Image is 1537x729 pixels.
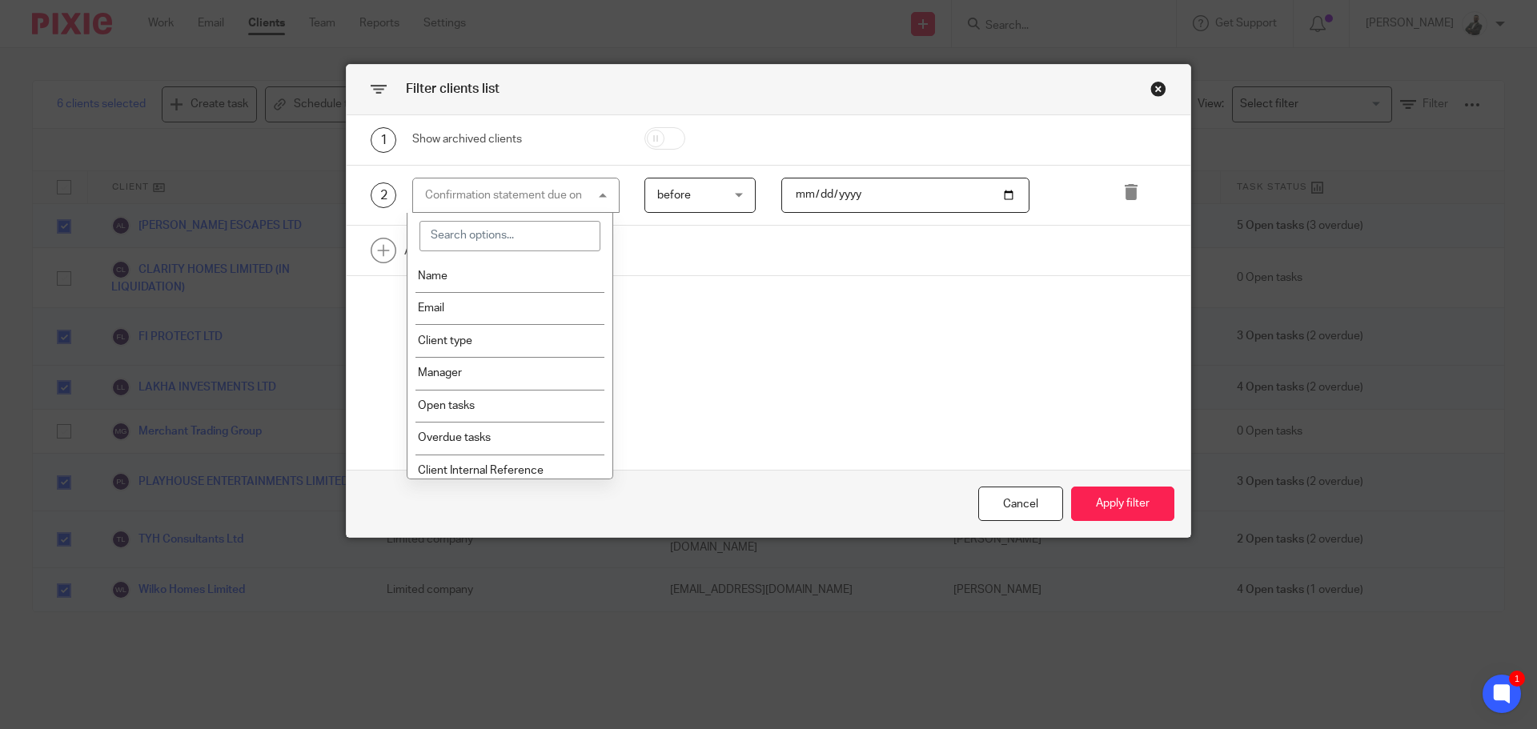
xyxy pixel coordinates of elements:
div: Confirmation statement due on [425,190,582,201]
span: Client Internal Reference [418,465,544,476]
div: Show archived clients [412,131,620,147]
div: Close this dialog window [978,487,1063,521]
span: Manager [418,367,462,379]
input: Search options... [419,221,601,251]
div: 2 [371,182,396,208]
div: Close this dialog window [1150,81,1166,97]
span: Client type [418,335,472,346]
span: Email [418,302,444,314]
span: Name [418,270,447,282]
div: 1 [371,127,396,153]
span: Open tasks [418,400,475,411]
span: Filter clients list [406,82,500,95]
span: before [657,190,691,201]
span: Overdue tasks [418,432,491,443]
input: YYYY-MM-DD [781,178,1030,214]
button: Apply filter [1071,487,1174,521]
div: 1 [1509,671,1525,687]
